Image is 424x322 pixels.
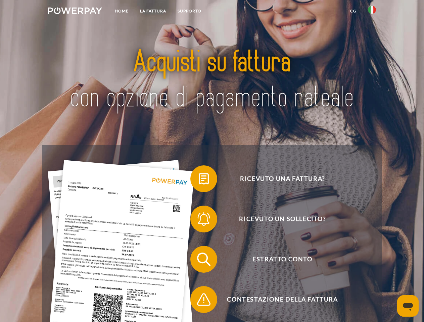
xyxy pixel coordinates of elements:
[195,251,212,268] img: qb_search.svg
[195,170,212,187] img: qb_bill.svg
[190,286,365,313] button: Contestazione della fattura
[200,206,365,232] span: Ricevuto un sollecito?
[172,5,207,17] a: Supporto
[195,211,212,227] img: qb_bell.svg
[368,6,376,14] img: it
[344,5,362,17] a: CG
[64,32,360,128] img: title-powerpay_it.svg
[195,291,212,308] img: qb_warning.svg
[134,5,172,17] a: LA FATTURA
[200,246,365,273] span: Estratto conto
[200,286,365,313] span: Contestazione della fattura
[109,5,134,17] a: Home
[190,246,365,273] button: Estratto conto
[48,7,102,14] img: logo-powerpay-white.svg
[190,206,365,232] button: Ricevuto un sollecito?
[200,165,365,192] span: Ricevuto una fattura?
[190,165,365,192] button: Ricevuto una fattura?
[397,295,419,317] iframe: Pulsante per aprire la finestra di messaggistica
